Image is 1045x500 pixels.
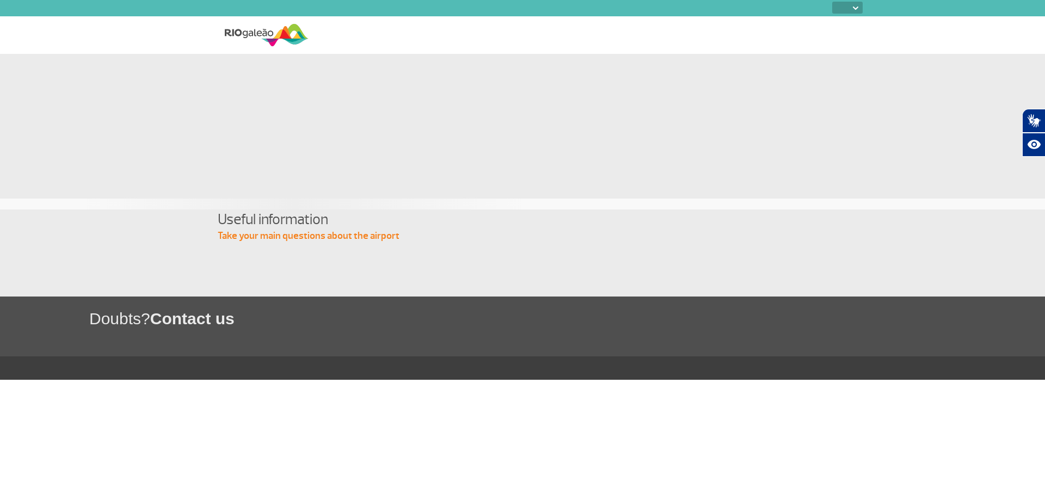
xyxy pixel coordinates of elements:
button: Abrir tradutor de língua de sinais. [1022,109,1045,133]
h4: Useful information [218,209,827,230]
h1: Doubts? [89,307,1045,330]
div: Plugin de acessibilidade da Hand Talk. [1022,109,1045,157]
span: Contact us [150,310,235,328]
p: Take your main questions about the airport [218,230,827,243]
button: Abrir recursos assistivos. [1022,133,1045,157]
